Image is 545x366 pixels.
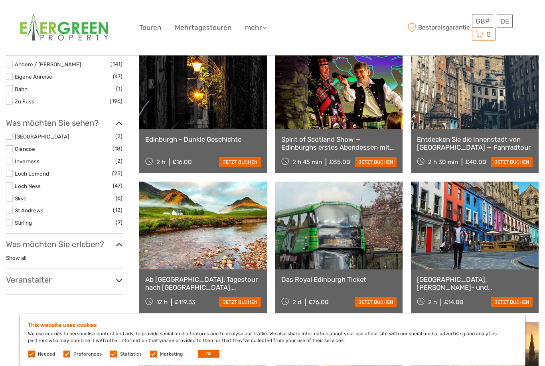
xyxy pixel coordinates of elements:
a: [GEOGRAPHIC_DATA] [15,134,69,140]
span: (6) [116,194,122,203]
a: Skye [15,196,27,202]
a: Das Royal Edinburgh Ticket [281,276,397,284]
a: Inverness [15,158,39,165]
a: Mehrtagestouren [175,22,231,34]
div: £85.00 [329,159,350,166]
a: St Andrews [15,208,43,214]
label: Statistics [120,351,142,358]
span: (12) [113,206,122,215]
h5: This website uses cookies [28,322,517,328]
span: (25) [112,169,122,178]
a: jetzt buchen [491,297,533,308]
a: Entdecken Sie die Innenstadt von [GEOGRAPHIC_DATA] — Fahrradtour [417,136,533,152]
span: (2) [115,132,122,141]
span: (47) [113,182,122,191]
a: Andere / [PERSON_NAME] [15,61,81,68]
span: Bestpreisgarantie [406,21,470,34]
a: Zu Fuss [15,99,34,105]
p: We're away right now. Please check back later! [11,14,90,20]
a: Show all [6,255,26,261]
a: Stirling [15,220,32,226]
span: GBP [476,17,490,25]
span: (7) [116,218,122,228]
div: £119.33 [175,299,195,306]
span: (18) [113,144,122,154]
a: jetzt buchen [219,157,261,168]
a: Touren [139,22,161,34]
span: 2 d [292,299,301,306]
a: jetzt buchen [355,157,397,168]
a: jetzt buchen [355,297,397,308]
label: Preferences [73,351,102,358]
a: jetzt buchen [491,157,533,168]
a: jetzt buchen [219,297,261,308]
h3: Was möchten Sie sehen? [6,119,122,128]
div: £76.00 [308,299,329,306]
span: 12 h [156,299,168,306]
div: DE [497,15,513,28]
a: Ab [GEOGRAPHIC_DATA]: Tagestour nach [GEOGRAPHIC_DATA], [GEOGRAPHIC_DATA] und in die Highlands in... [145,276,261,292]
span: (1) [116,85,122,94]
div: £14.00 [444,299,464,306]
button: Open LiveChat chat widget [92,12,101,22]
a: mehr [245,22,267,34]
a: Edinburgh - Dunkle Geschichte [145,136,261,144]
span: 2 h [156,159,165,166]
label: Marketing [160,351,183,358]
a: Bahn [15,86,28,93]
a: Spirit of Scotland Show — Edinburghs erstes Abendessen mit Show [281,136,397,152]
a: Loch Lomond [15,171,49,177]
span: (47) [113,72,122,81]
span: 2 h 30 min [428,159,458,166]
a: Loch Ness [15,183,41,190]
span: (2) [115,157,122,166]
a: [GEOGRAPHIC_DATA]: [PERSON_NAME]- und Geschichtstour [417,276,533,292]
img: 1118-00389806-0e32-489a-b393-f477dd7460c1_logo_big.jpg [20,15,108,41]
span: (141) [111,60,122,69]
label: Needed [38,351,55,358]
h3: Veranstalter [6,275,122,285]
span: 2 h 45 min [292,159,322,166]
span: (196) [110,97,122,106]
h3: Was möchten Sie erleben? [6,240,122,249]
span: 0 [485,30,492,38]
button: OK [198,350,219,358]
a: Eigene Anreise [15,74,52,80]
a: Glencoe [15,146,35,152]
div: £40.00 [465,159,486,166]
div: £16.00 [172,159,192,166]
span: 2 h [428,299,437,306]
div: We use cookies to personalise content and ads, to provide social media features and to analyse ou... [20,314,525,366]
